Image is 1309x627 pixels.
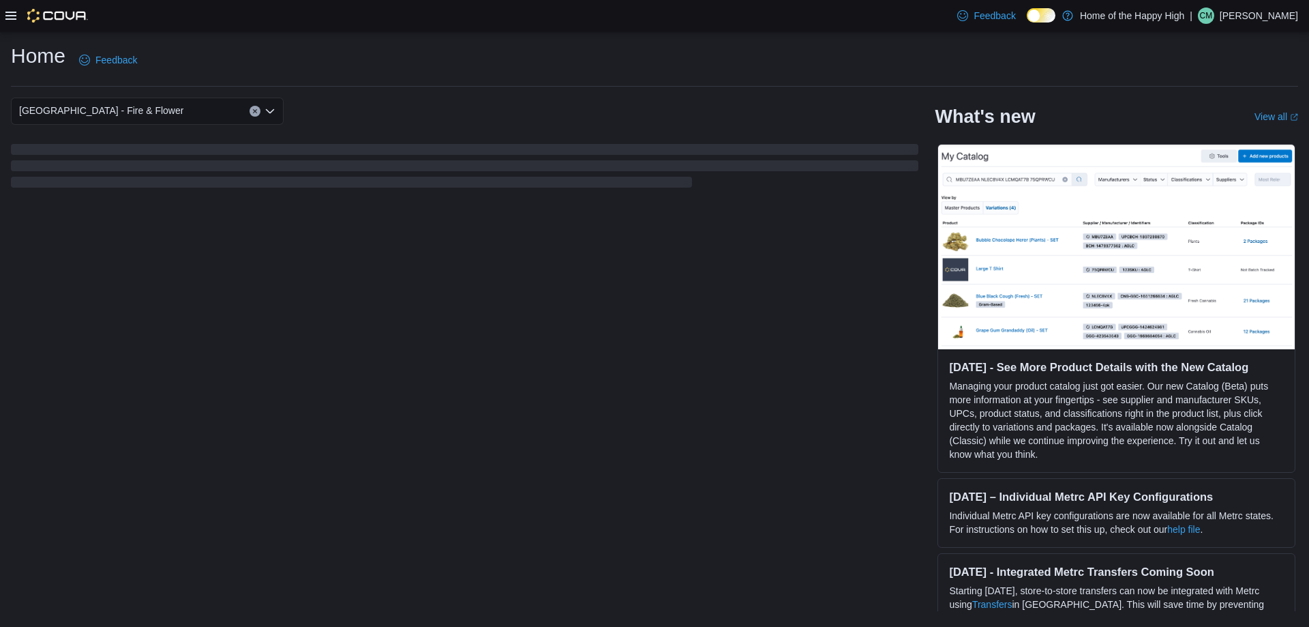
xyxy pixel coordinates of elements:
svg: External link [1290,113,1298,121]
p: | [1190,8,1192,24]
a: View allExternal link [1254,111,1298,122]
span: Feedback [95,53,137,67]
a: help file [1167,524,1200,535]
h3: [DATE] – Individual Metrc API Key Configurations [949,490,1284,504]
button: Clear input [250,106,260,117]
span: [GEOGRAPHIC_DATA] - Fire & Flower [19,102,183,119]
span: Loading [11,147,918,190]
input: Dark Mode [1027,8,1055,23]
p: [PERSON_NAME] [1220,8,1298,24]
p: Individual Metrc API key configurations are now available for all Metrc states. For instructions ... [949,509,1284,536]
h3: [DATE] - See More Product Details with the New Catalog [949,360,1284,374]
a: Feedback [74,46,142,74]
h1: Home [11,42,65,70]
p: Home of the Happy High [1080,8,1184,24]
a: Transfers [972,599,1012,610]
span: Feedback [974,9,1015,23]
h3: [DATE] - Integrated Metrc Transfers Coming Soon [949,565,1284,579]
span: CM [1200,8,1213,24]
h2: What's new [935,106,1035,128]
a: Feedback [952,2,1021,29]
img: Cova [27,9,88,23]
div: Chloe Mack [1198,8,1214,24]
button: Open list of options [265,106,275,117]
p: Managing your product catalog just got easier. Our new Catalog (Beta) puts more information at yo... [949,379,1284,461]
